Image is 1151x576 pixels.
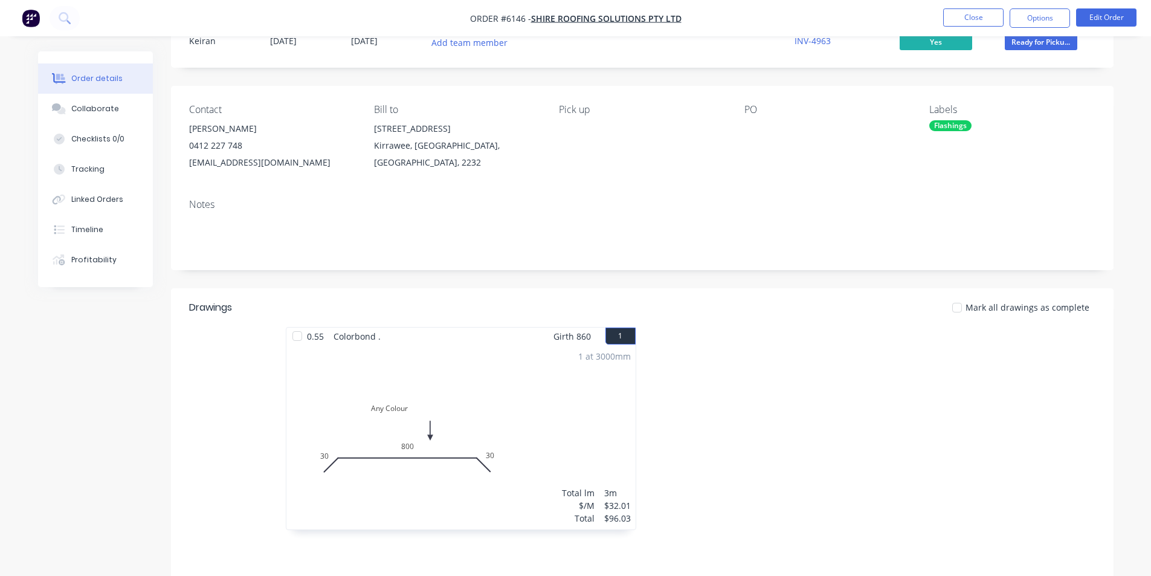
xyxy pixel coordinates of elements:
[189,120,355,137] div: [PERSON_NAME]
[604,487,631,499] div: 3m
[351,35,378,47] span: [DATE]
[38,94,153,124] button: Collaborate
[900,34,972,50] span: Yes
[1076,8,1136,27] button: Edit Order
[562,499,595,512] div: $/M
[189,137,355,154] div: 0412 227 748
[71,254,117,265] div: Profitability
[562,512,595,525] div: Total
[71,194,123,205] div: Linked Orders
[1010,8,1070,28] button: Options
[605,328,636,345] button: 1
[559,104,724,115] div: Pick up
[1005,34,1077,50] span: Ready for Picku...
[1005,34,1077,53] button: Ready for Picku...
[744,104,910,115] div: PO
[38,245,153,275] button: Profitability
[189,300,232,315] div: Drawings
[374,137,540,171] div: Kirrawee, [GEOGRAPHIC_DATA], [GEOGRAPHIC_DATA], 2232
[71,73,123,84] div: Order details
[38,184,153,215] button: Linked Orders
[531,13,682,24] a: Shire Roofing Solutions Pty Ltd
[604,499,631,512] div: $32.01
[189,120,355,171] div: [PERSON_NAME]0412 227 748[EMAIL_ADDRESS][DOMAIN_NAME]
[71,103,119,114] div: Collaborate
[374,120,540,171] div: [STREET_ADDRESS]Kirrawee, [GEOGRAPHIC_DATA], [GEOGRAPHIC_DATA], 2232
[943,8,1004,27] button: Close
[929,120,972,131] div: Flashings
[929,104,1095,115] div: Labels
[329,328,385,345] span: Colorbond .
[795,35,831,47] a: INV-4963
[562,487,595,499] div: Total lm
[604,512,631,525] div: $96.03
[38,215,153,245] button: Timeline
[578,350,631,363] div: 1 at 3000mm
[553,328,591,345] span: Girth 860
[71,224,103,235] div: Timeline
[189,34,256,47] div: Keiran
[38,154,153,184] button: Tracking
[38,63,153,94] button: Order details
[189,104,355,115] div: Contact
[71,164,105,175] div: Tracking
[302,328,329,345] span: 0.55
[38,124,153,154] button: Checklists 0/0
[22,9,40,27] img: Factory
[374,120,540,137] div: [STREET_ADDRESS]
[71,134,124,144] div: Checklists 0/0
[374,104,540,115] div: Bill to
[270,35,297,47] span: [DATE]
[286,345,636,529] div: Any Colour30800301 at 3000mmTotal lm$/MTotal3m$32.01$96.03
[432,34,514,51] button: Add team member
[189,154,355,171] div: [EMAIL_ADDRESS][DOMAIN_NAME]
[470,13,531,24] span: Order #6146 -
[966,301,1089,314] span: Mark all drawings as complete
[189,199,1095,210] div: Notes
[425,34,514,51] button: Add team member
